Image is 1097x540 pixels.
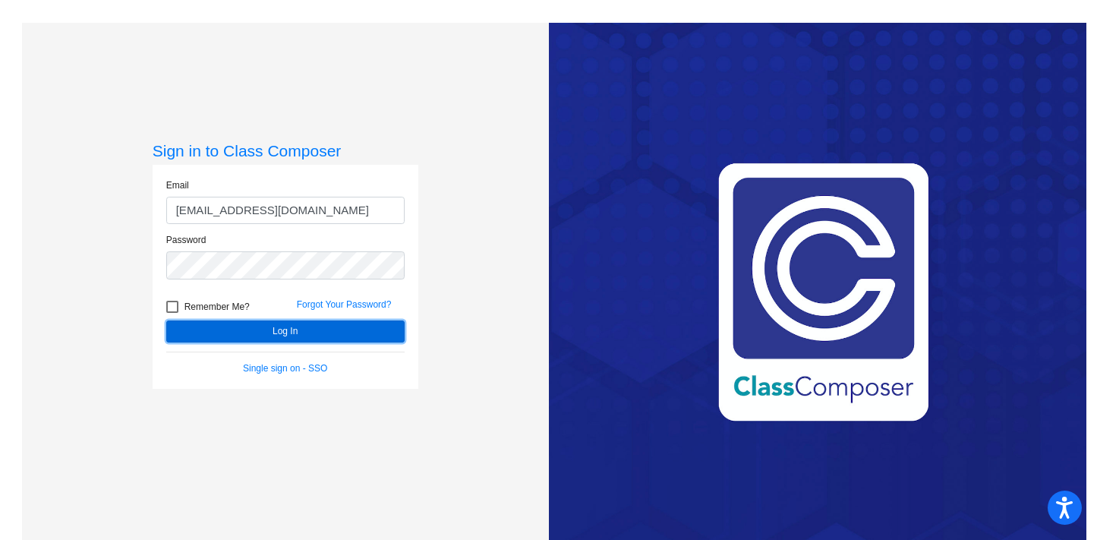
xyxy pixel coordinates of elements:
a: Single sign on - SSO [243,363,327,374]
label: Password [166,233,206,247]
label: Email [166,178,189,192]
a: Forgot Your Password? [297,299,392,310]
span: Remember Me? [184,298,250,316]
button: Log In [166,321,405,343]
h3: Sign in to Class Composer [153,141,418,160]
